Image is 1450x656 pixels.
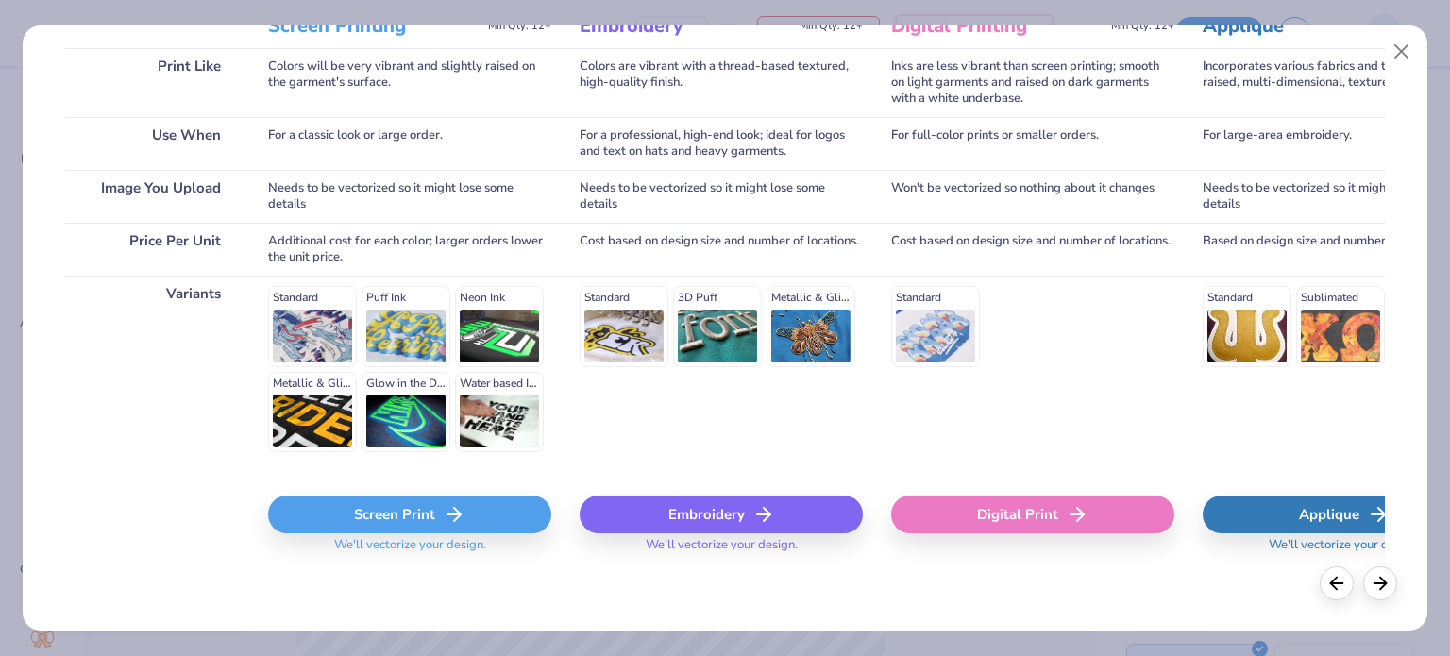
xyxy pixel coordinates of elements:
div: Screen Print [268,496,551,533]
h3: Embroidery [580,14,792,39]
div: Image You Upload [65,170,240,223]
div: Use When [65,117,240,170]
div: Inks are less vibrant than screen printing; smooth on light garments and raised on dark garments ... [891,48,1174,117]
div: Price Per Unit [65,223,240,276]
div: Cost based on design size and number of locations. [580,223,863,276]
div: Needs to be vectorized so it might lose some details [268,170,551,223]
div: Digital Print [891,496,1174,533]
span: We'll vectorize your design. [327,537,494,564]
div: Cost based on design size and number of locations. [891,223,1174,276]
span: We'll vectorize your design. [638,537,805,564]
span: Min Qty: 12+ [800,20,863,33]
div: For full-color prints or smaller orders. [891,117,1174,170]
div: Won't be vectorized so nothing about it changes [891,170,1174,223]
div: Additional cost for each color; larger orders lower the unit price. [268,223,551,276]
div: Colors will be very vibrant and slightly raised on the garment's surface. [268,48,551,117]
h3: Digital Printing [891,14,1104,39]
div: Print Like [65,48,240,117]
span: Min Qty: 12+ [488,20,551,33]
div: For a professional, high-end look; ideal for logos and text on hats and heavy garments. [580,117,863,170]
div: Embroidery [580,496,863,533]
h3: Applique [1203,14,1415,39]
div: For a classic look or large order. [268,117,551,170]
h3: Screen Printing [268,14,481,39]
div: Colors are vibrant with a thread-based textured, high-quality finish. [580,48,863,117]
div: Variants [65,276,240,463]
button: Close [1384,34,1420,70]
div: Needs to be vectorized so it might lose some details [580,170,863,223]
span: We'll vectorize your design. [1261,537,1428,564]
span: Min Qty: 12+ [1111,20,1174,33]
